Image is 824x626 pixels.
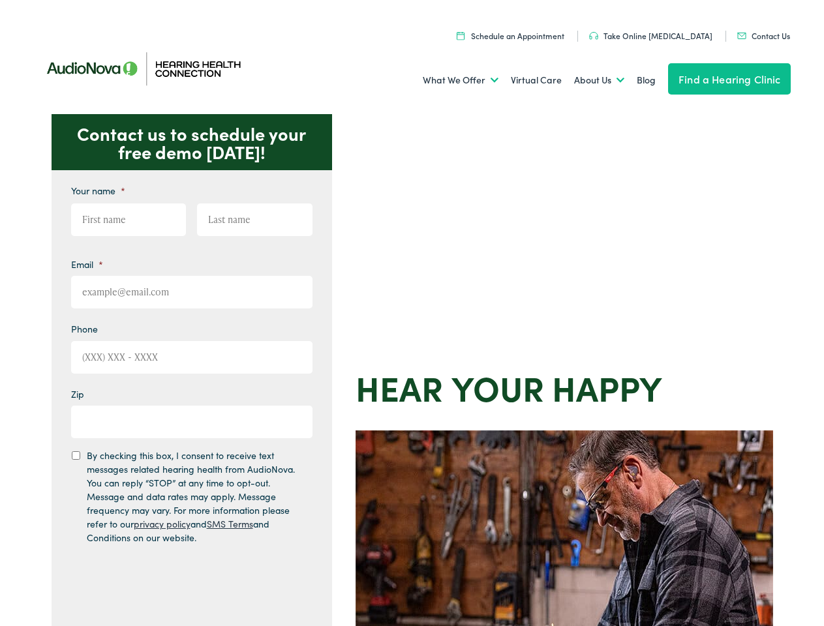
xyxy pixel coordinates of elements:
[457,30,564,41] a: Schedule an Appointment
[87,449,301,544] label: By checking this box, I consent to receive text messages related hearing health from AudioNova. Y...
[451,363,662,411] strong: your Happy
[71,185,125,196] label: Your name
[574,56,624,104] a: About Us
[737,33,746,39] img: utility icon
[737,30,790,41] a: Contact Us
[52,114,332,170] p: Contact us to schedule your free demo [DATE]!
[197,203,313,236] input: Last name
[71,341,313,374] input: (XXX) XXX - XXXX
[71,276,313,308] input: example@email.com
[71,258,103,270] label: Email
[71,203,187,236] input: First name
[356,363,443,411] strong: Hear
[457,31,465,40] img: utility icon
[589,30,712,41] a: Take Online [MEDICAL_DATA]
[207,517,253,530] a: SMS Terms
[589,32,598,40] img: utility icon
[71,388,84,400] label: Zip
[511,56,562,104] a: Virtual Care
[637,56,656,104] a: Blog
[71,323,98,335] label: Phone
[134,517,191,530] a: privacy policy
[423,56,498,104] a: What We Offer
[668,63,791,95] a: Find a Hearing Clinic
